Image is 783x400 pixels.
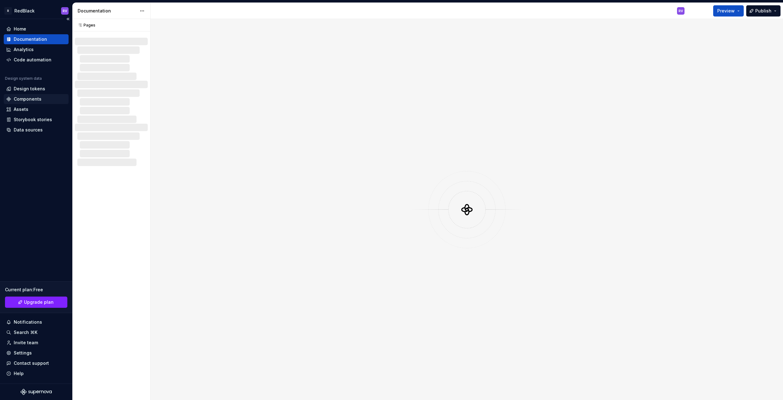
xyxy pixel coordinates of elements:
[4,317,69,327] button: Notifications
[14,370,24,377] div: Help
[5,297,67,308] a: Upgrade plan
[14,57,51,63] div: Code automation
[4,45,69,55] a: Analytics
[14,319,42,325] div: Notifications
[14,117,52,123] div: Storybook stories
[14,106,28,112] div: Assets
[75,23,95,28] div: Pages
[4,327,69,337] button: Search ⌘K
[63,8,67,13] div: RV
[4,348,69,358] a: Settings
[4,369,69,379] button: Help
[4,115,69,125] a: Storybook stories
[14,86,45,92] div: Design tokens
[4,55,69,65] a: Code automation
[4,34,69,44] a: Documentation
[14,340,38,346] div: Invite team
[4,94,69,104] a: Components
[78,8,137,14] div: Documentation
[14,46,34,53] div: Analytics
[713,5,744,17] button: Preview
[4,24,69,34] a: Home
[717,8,735,14] span: Preview
[14,36,47,42] div: Documentation
[21,389,52,395] svg: Supernova Logo
[14,96,41,102] div: Components
[1,4,71,17] button: RRedBlackRV
[4,84,69,94] a: Design tokens
[4,358,69,368] button: Contact support
[679,8,683,13] div: RV
[4,125,69,135] a: Data sources
[4,338,69,348] a: Invite team
[14,360,49,366] div: Contact support
[14,350,32,356] div: Settings
[14,329,37,336] div: Search ⌘K
[755,8,771,14] span: Publish
[24,299,54,305] span: Upgrade plan
[14,127,43,133] div: Data sources
[14,8,35,14] div: RedBlack
[5,287,67,293] div: Current plan : Free
[4,7,12,15] div: R
[746,5,781,17] button: Publish
[64,15,72,23] button: Collapse sidebar
[4,104,69,114] a: Assets
[5,76,42,81] div: Design system data
[14,26,26,32] div: Home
